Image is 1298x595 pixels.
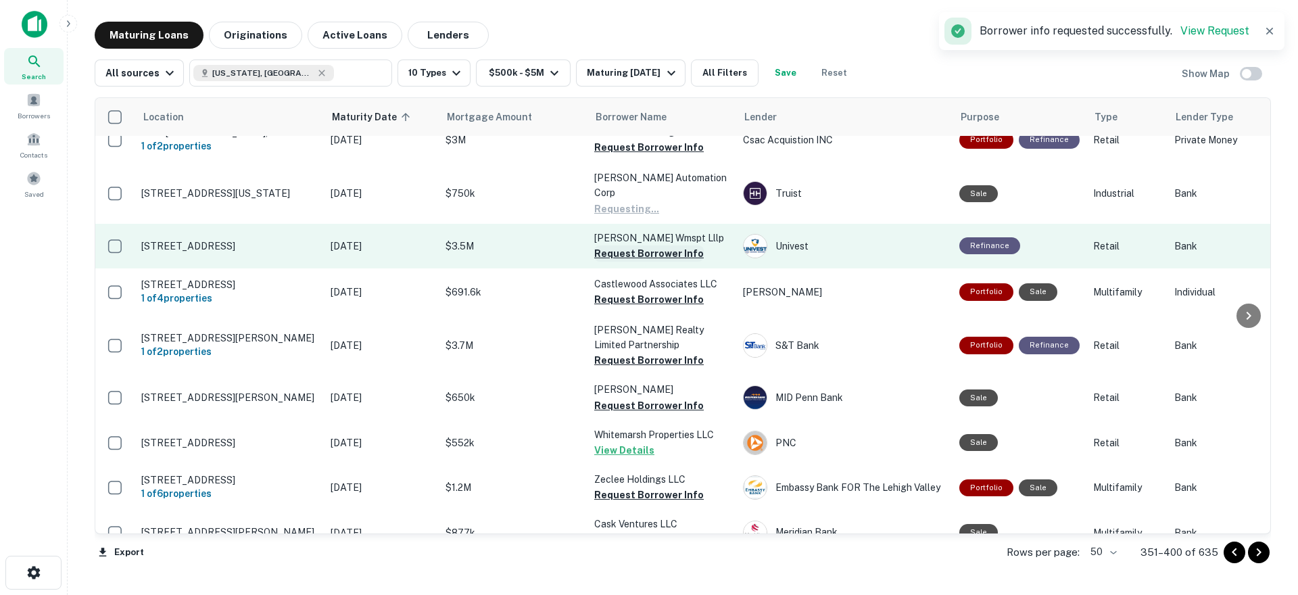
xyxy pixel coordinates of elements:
[212,67,314,79] span: [US_STATE], [GEOGRAPHIC_DATA]
[141,344,317,359] h6: 1 of 2 properties
[736,98,953,136] th: Lender
[594,245,704,262] button: Request Borrower Info
[594,231,729,245] p: [PERSON_NAME] Wmspt Lllp
[744,521,767,544] img: picture
[1180,24,1249,37] a: View Request
[587,65,679,81] div: Maturing [DATE]
[594,291,704,308] button: Request Borrower Info
[744,431,767,454] img: picture
[743,475,946,500] div: Embassy Bank FOR The Lehigh Valley
[331,480,432,495] p: [DATE]
[209,22,302,49] button: Originations
[1093,435,1161,450] p: Retail
[1224,542,1245,563] button: Go to previous page
[1174,435,1282,450] p: Bank
[1176,109,1233,125] span: Lender Type
[1093,480,1161,495] p: Multifamily
[691,59,759,87] button: All Filters
[1182,66,1232,81] h6: Show Map
[331,435,432,450] p: [DATE]
[18,110,50,121] span: Borrowers
[743,431,946,455] div: PNC
[959,434,998,451] div: Sale
[1093,285,1161,300] p: Multifamily
[1174,480,1282,495] p: Bank
[744,235,767,258] img: picture
[4,48,64,85] a: Search
[743,133,946,147] p: Csac Acquistion INC
[1093,525,1161,540] p: Multifamily
[953,98,1086,136] th: Purpose
[594,352,704,368] button: Request Borrower Info
[447,109,550,125] span: Mortgage Amount
[594,517,729,531] p: Cask Ventures LLC
[594,427,729,442] p: Whitemarsh Properties LLC
[331,133,432,147] p: [DATE]
[594,442,654,458] button: View Details
[95,542,147,563] button: Export
[22,71,46,82] span: Search
[1019,283,1057,300] div: Sale
[1085,542,1119,562] div: 50
[408,22,489,49] button: Lenders
[331,186,432,201] p: [DATE]
[4,126,64,163] div: Contacts
[141,279,317,291] p: [STREET_ADDRESS]
[1007,544,1080,561] p: Rows per page:
[446,338,581,353] p: $3.7M
[744,109,777,125] span: Lender
[1019,479,1057,496] div: Sale
[1174,186,1282,201] p: Bank
[594,277,729,291] p: Castlewood Associates LLC
[576,59,685,87] button: Maturing [DATE]
[1095,109,1117,125] span: Type
[1140,544,1218,561] p: 351–400 of 635
[743,181,946,206] div: Truist
[331,525,432,540] p: [DATE]
[1230,487,1298,552] iframe: Chat Widget
[105,65,178,81] div: All sources
[141,332,317,344] p: [STREET_ADDRESS][PERSON_NAME]
[446,435,581,450] p: $552k
[813,59,856,87] button: Reset
[22,11,47,38] img: capitalize-icon.png
[331,390,432,405] p: [DATE]
[4,166,64,202] div: Saved
[1174,285,1282,300] p: Individual
[1093,186,1161,201] p: Industrial
[1174,390,1282,405] p: Bank
[959,237,1020,254] div: This loan purpose was for refinancing
[959,479,1013,496] div: This is a portfolio loan with 6 properties
[141,391,317,404] p: [STREET_ADDRESS][PERSON_NAME]
[331,338,432,353] p: [DATE]
[135,98,324,136] th: Location
[1093,390,1161,405] p: Retail
[744,386,767,409] img: picture
[4,87,64,124] a: Borrowers
[439,98,587,136] th: Mortgage Amount
[764,59,807,87] button: Save your search to get updates of matches that match your search criteria.
[331,239,432,254] p: [DATE]
[1248,542,1270,563] button: Go to next page
[24,189,44,199] span: Saved
[446,480,581,495] p: $1.2M
[594,323,729,352] p: [PERSON_NAME] Realty Limited Partnership
[1174,239,1282,254] p: Bank
[743,234,946,258] div: Univest
[744,182,767,205] img: picture
[446,525,581,540] p: $877k
[959,283,1013,300] div: This is a portfolio loan with 4 properties
[743,285,946,300] p: [PERSON_NAME]
[141,437,317,449] p: [STREET_ADDRESS]
[446,285,581,300] p: $691.6k
[324,98,439,136] th: Maturity Date
[95,22,203,49] button: Maturing Loans
[959,185,998,202] div: Sale
[141,474,317,486] p: [STREET_ADDRESS]
[141,240,317,252] p: [STREET_ADDRESS]
[596,109,667,125] span: Borrower Name
[331,285,432,300] p: [DATE]
[476,59,571,87] button: $500k - $5M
